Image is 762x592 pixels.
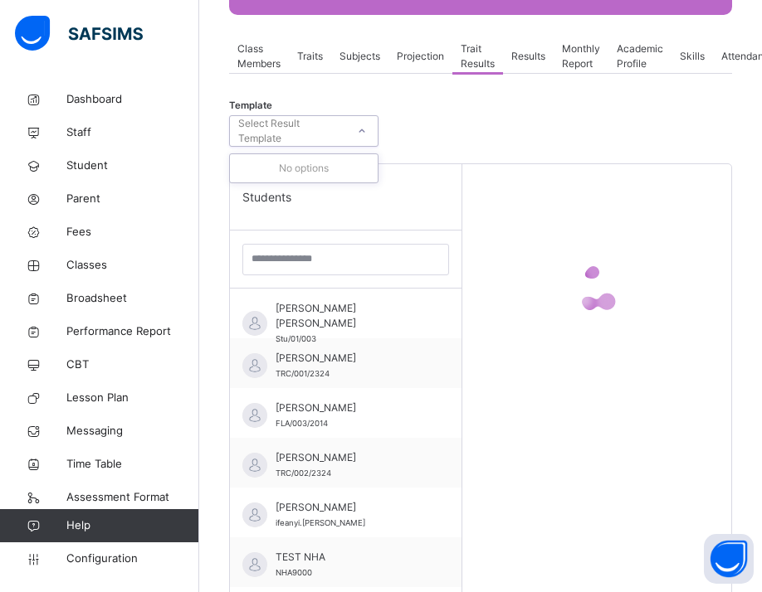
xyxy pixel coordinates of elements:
span: TRC/002/2324 [276,468,331,478]
span: Template [229,99,272,113]
span: [PERSON_NAME] [276,400,424,415]
span: Time Table [66,456,199,473]
span: Classes [66,257,199,274]
span: Broadsheet [66,290,199,307]
span: NHA9000 [276,568,312,577]
span: ifeanyi.[PERSON_NAME] [276,518,365,527]
span: TRC/001/2324 [276,369,330,378]
span: Assessment Format [66,489,199,506]
span: Traits [297,49,323,64]
img: default.svg [242,453,267,478]
div: Select Result Template [238,115,344,147]
div: No options [230,154,378,182]
span: Parent [66,191,199,207]
span: Stu/01/003 [276,334,316,343]
span: Dashboard [66,91,199,108]
span: Skills [680,49,705,64]
span: Projection [397,49,444,64]
span: CBT [66,357,199,373]
img: default.svg [242,502,267,527]
span: Messaging [66,423,199,439]
span: Results [511,49,545,64]
span: [PERSON_NAME] [276,450,424,465]
span: TEST NHA [276,550,424,565]
span: Help [66,517,198,534]
span: Monthly Report [562,41,600,71]
span: [PERSON_NAME] [PERSON_NAME] [276,301,424,331]
img: default.svg [242,552,267,577]
span: Fees [66,224,199,240]
img: default.svg [242,403,267,428]
span: Subjects [339,49,380,64]
span: [PERSON_NAME] [276,500,424,515]
img: safsims [15,16,143,51]
span: [PERSON_NAME] [276,351,424,366]
span: Lesson Plan [66,390,199,406]
img: default.svg [242,353,267,378]
span: Staff [66,124,199,141]
button: Open asap [704,534,754,584]
span: Student [66,158,199,174]
span: Class Members [237,41,281,71]
span: Configuration [66,551,198,567]
img: default.svg [242,311,267,336]
span: Academic Profile [617,41,663,71]
span: Trait Results [461,41,495,71]
span: Students [242,188,291,206]
span: FLA/003/2014 [276,419,328,428]
span: Performance Report [66,323,199,340]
